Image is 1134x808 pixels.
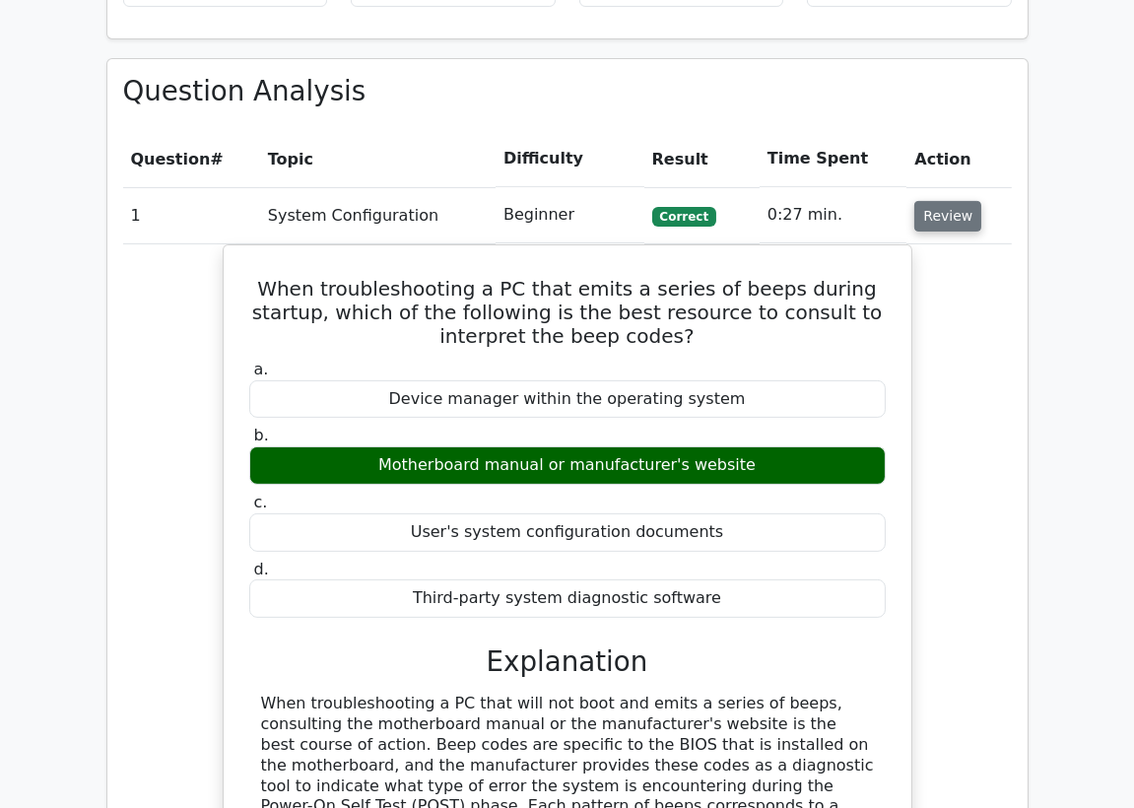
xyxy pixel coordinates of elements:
[496,131,644,187] th: Difficulty
[652,207,716,227] span: Correct
[131,150,211,168] span: Question
[254,426,269,444] span: b.
[760,131,907,187] th: Time Spent
[906,131,1011,187] th: Action
[644,131,760,187] th: Result
[254,360,269,378] span: a.
[123,187,260,243] td: 1
[247,277,888,348] h5: When troubleshooting a PC that emits a series of beeps during startup, which of the following is ...
[123,131,260,187] th: #
[760,187,907,243] td: 0:27 min.
[249,579,886,618] div: Third-party system diagnostic software
[254,560,269,578] span: d.
[249,380,886,419] div: Device manager within the operating system
[249,446,886,485] div: Motherboard manual or manufacturer's website
[914,201,981,232] button: Review
[123,75,1012,107] h3: Question Analysis
[254,493,268,511] span: c.
[496,187,644,243] td: Beginner
[260,187,496,243] td: System Configuration
[261,645,874,678] h3: Explanation
[260,131,496,187] th: Topic
[249,513,886,552] div: User's system configuration documents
